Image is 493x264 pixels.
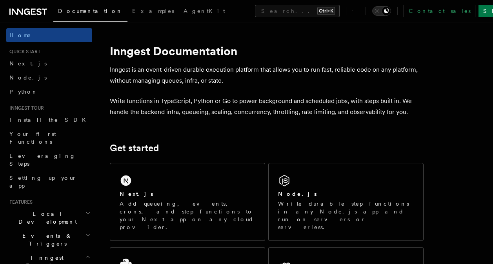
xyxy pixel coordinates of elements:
[9,153,76,167] span: Leveraging Steps
[317,7,335,15] kbd: Ctrl+K
[404,5,475,17] a: Contact sales
[6,105,44,111] span: Inngest tour
[110,44,424,58] h1: Inngest Documentation
[6,232,86,248] span: Events & Triggers
[9,89,38,95] span: Python
[6,71,92,85] a: Node.js
[9,74,47,81] span: Node.js
[6,229,92,251] button: Events & Triggers
[6,28,92,42] a: Home
[9,131,56,145] span: Your first Functions
[372,6,391,16] button: Toggle dark mode
[127,2,179,21] a: Examples
[9,60,47,67] span: Next.js
[268,163,424,241] a: Node.jsWrite durable step functions in any Node.js app and run on servers or serverless.
[120,200,255,231] p: Add queueing, events, crons, and step functions to your Next app on any cloud provider.
[6,49,40,55] span: Quick start
[110,143,159,154] a: Get started
[6,210,86,226] span: Local Development
[6,171,92,193] a: Setting up your app
[9,31,31,39] span: Home
[255,5,340,17] button: Search...Ctrl+K
[6,199,33,205] span: Features
[278,200,414,231] p: Write durable step functions in any Node.js app and run on servers or serverless.
[6,149,92,171] a: Leveraging Steps
[6,207,92,229] button: Local Development
[58,8,123,14] span: Documentation
[6,56,92,71] a: Next.js
[9,175,77,189] span: Setting up your app
[53,2,127,22] a: Documentation
[6,85,92,99] a: Python
[110,163,265,241] a: Next.jsAdd queueing, events, crons, and step functions to your Next app on any cloud provider.
[278,190,317,198] h2: Node.js
[184,8,225,14] span: AgentKit
[6,113,92,127] a: Install the SDK
[6,127,92,149] a: Your first Functions
[132,8,174,14] span: Examples
[110,96,424,118] p: Write functions in TypeScript, Python or Go to power background and scheduled jobs, with steps bu...
[179,2,230,21] a: AgentKit
[9,117,91,123] span: Install the SDK
[110,64,424,86] p: Inngest is an event-driven durable execution platform that allows you to run fast, reliable code ...
[120,190,153,198] h2: Next.js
